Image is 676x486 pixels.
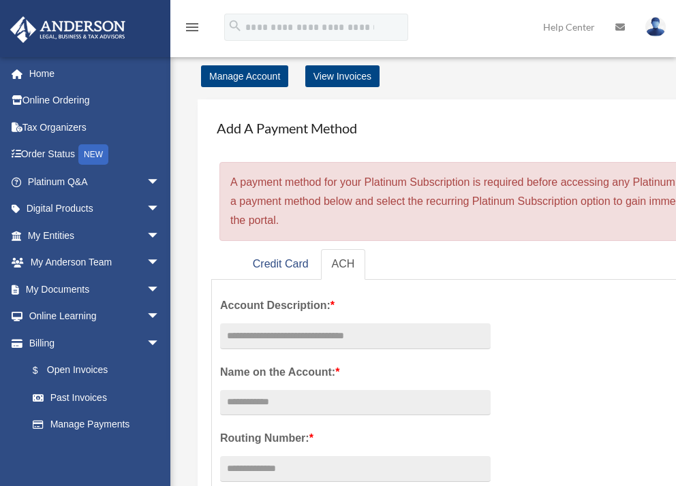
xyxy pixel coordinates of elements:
[10,168,181,195] a: Platinum Q&Aarrow_drop_down
[19,384,181,411] a: Past Invoices
[10,438,181,465] a: Events Calendar
[645,17,666,37] img: User Pic
[10,222,181,249] a: My Entitiesarrow_drop_down
[147,168,174,196] span: arrow_drop_down
[10,195,181,223] a: Digital Productsarrow_drop_down
[220,296,491,315] label: Account Description:
[19,411,174,438] a: Manage Payments
[78,144,108,165] div: NEW
[305,65,380,87] a: View Invoices
[10,249,181,276] a: My Anderson Teamarrow_drop_down
[10,114,181,141] a: Tax Organizers
[10,276,181,303] a: My Documentsarrow_drop_down
[184,19,200,35] i: menu
[220,363,491,382] label: Name on the Account:
[19,357,181,385] a: $Open Invoices
[147,195,174,223] span: arrow_drop_down
[10,60,181,87] a: Home
[147,222,174,250] span: arrow_drop_down
[147,249,174,277] span: arrow_drop_down
[228,18,243,33] i: search
[184,24,200,35] a: menu
[147,303,174,331] span: arrow_drop_down
[40,362,47,379] span: $
[147,276,174,304] span: arrow_drop_down
[201,65,288,87] a: Manage Account
[242,249,320,280] a: Credit Card
[10,329,181,357] a: Billingarrow_drop_down
[6,16,129,43] img: Anderson Advisors Platinum Portal
[321,249,366,280] a: ACH
[10,87,181,114] a: Online Ordering
[220,429,491,448] label: Routing Number:
[147,329,174,357] span: arrow_drop_down
[10,141,181,169] a: Order StatusNEW
[10,303,181,330] a: Online Learningarrow_drop_down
